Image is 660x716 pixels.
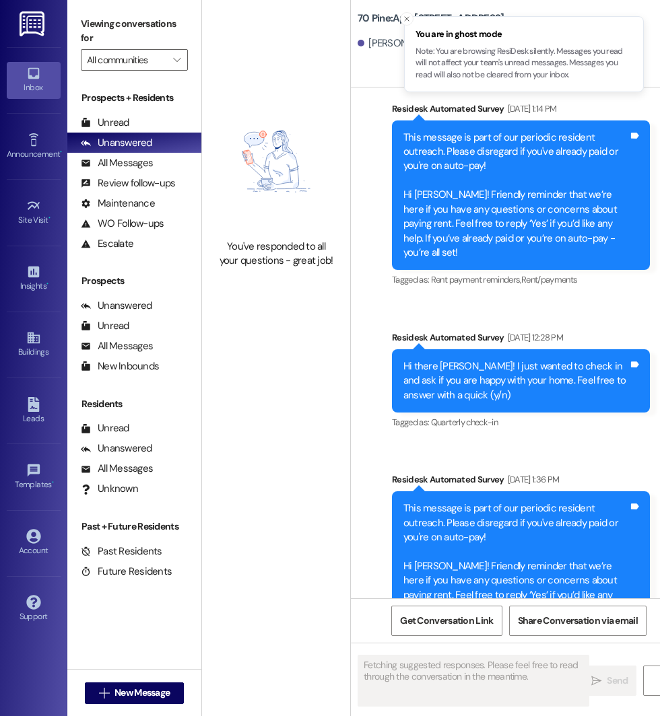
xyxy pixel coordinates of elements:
[81,299,152,313] div: Unanswered
[403,131,628,260] div: This message is part of our periodic resident outreach. Please disregard if you've already paid o...
[81,237,133,251] div: Escalate
[46,279,48,289] span: •
[217,240,335,268] div: You've responded to all your questions - great job!
[217,89,335,233] img: empty-state
[20,11,47,36] img: ResiDesk Logo
[81,319,129,333] div: Unread
[7,591,61,627] a: Support
[7,459,61,495] a: Templates •
[607,674,628,688] span: Send
[81,196,155,211] div: Maintenance
[431,417,498,428] span: Quarterly check-in
[416,28,632,41] span: You are in ghost mode
[392,472,650,491] div: Residesk Automated Survey
[81,441,152,456] div: Unanswered
[48,213,51,223] span: •
[99,688,109,699] i: 
[392,413,650,432] div: Tagged as:
[81,339,153,353] div: All Messages
[7,62,61,98] a: Inbox
[431,274,521,285] span: Rent payment reminders ,
[67,397,201,411] div: Residents
[7,393,61,429] a: Leads
[173,55,180,65] i: 
[400,12,414,26] button: Close toast
[521,274,578,285] span: Rent/payments
[7,326,61,363] a: Buildings
[87,49,166,71] input: All communities
[504,102,557,116] div: [DATE] 1:14 PM
[403,501,628,631] div: This message is part of our periodic resident outreach. Please disregard if you've already paid o...
[81,421,129,435] div: Unread
[583,666,636,696] button: Send
[591,676,601,686] i: 
[391,606,502,636] button: Get Conversation Link
[81,116,129,130] div: Unread
[518,614,638,628] span: Share Conversation via email
[81,482,138,496] div: Unknown
[60,147,62,157] span: •
[81,359,159,373] div: New Inbounds
[392,270,650,289] div: Tagged as:
[52,478,54,487] span: •
[400,614,493,628] span: Get Conversation Link
[81,544,162,559] div: Past Residents
[85,682,185,704] button: New Message
[81,217,164,231] div: WO Follow-ups
[509,606,647,636] button: Share Conversation via email
[81,462,153,476] div: All Messages
[392,102,650,120] div: Residesk Automated Survey
[114,686,170,700] span: New Message
[81,565,172,579] div: Future Residents
[358,11,504,26] b: 70 Pine: Apt. [STREET_ADDRESS]
[81,136,152,150] div: Unanswered
[416,46,632,81] p: Note: You are browsing ResiDesk silently. Messages you read will not affect your team's unread me...
[67,91,201,105] div: Prospects + Residents
[67,274,201,288] div: Prospects
[81,176,175,190] div: Review follow-ups
[504,330,563,345] div: [DATE] 12:28 PM
[358,36,605,50] div: [PERSON_NAME]. ([EMAIL_ADDRESS][DOMAIN_NAME])
[81,13,188,49] label: Viewing conversations for
[7,525,61,561] a: Account
[67,520,201,534] div: Past + Future Residents
[504,472,560,487] div: [DATE] 1:36 PM
[7,194,61,231] a: Site Visit •
[81,156,153,170] div: All Messages
[403,359,628,402] div: Hi there [PERSON_NAME]! I just wanted to check in and ask if you are happy with your home. Feel f...
[7,260,61,297] a: Insights •
[392,330,650,349] div: Residesk Automated Survey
